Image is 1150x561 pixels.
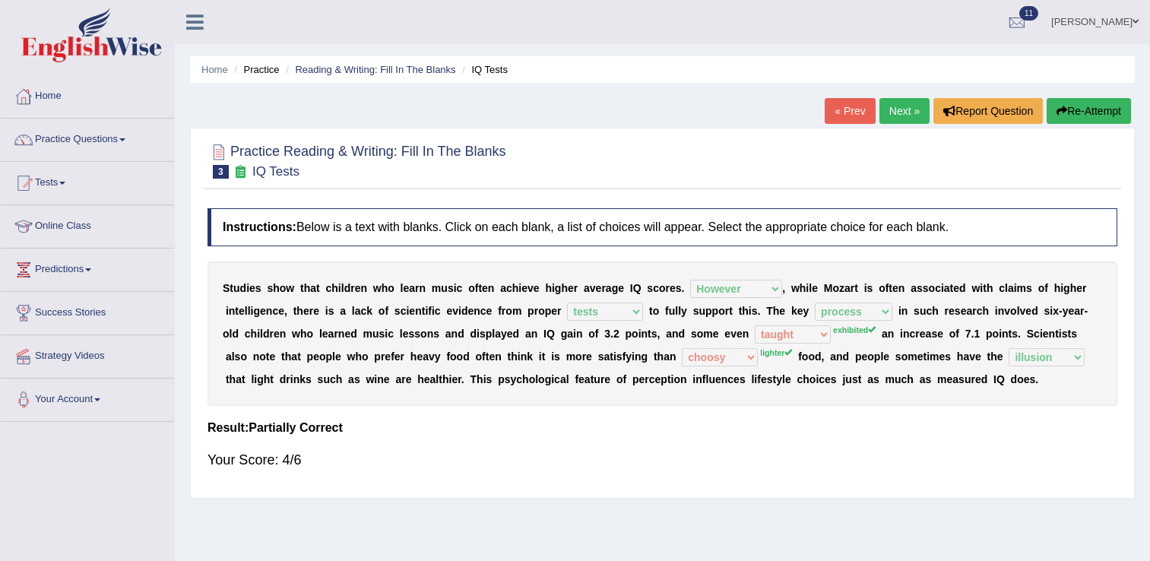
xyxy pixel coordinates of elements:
[1068,305,1074,317] b: e
[806,282,809,294] b: i
[322,328,328,340] b: e
[612,282,619,294] b: g
[433,328,439,340] b: s
[340,305,346,317] b: a
[295,64,455,75] a: Reading & Writing: Fill In The Blanks
[422,305,426,317] b: t
[521,282,527,294] b: e
[561,282,568,294] b: h
[486,328,493,340] b: p
[382,282,388,294] b: h
[325,305,328,317] b: i
[752,305,758,317] b: s
[328,328,334,340] b: a
[501,328,507,340] b: y
[659,282,666,294] b: o
[839,282,844,294] b: z
[488,282,495,294] b: n
[414,328,420,340] b: s
[972,305,976,317] b: r
[366,305,372,317] b: k
[800,282,806,294] b: h
[309,305,313,317] b: r
[545,282,552,294] b: h
[1084,305,1088,317] b: -
[898,282,905,294] b: n
[300,328,307,340] b: h
[394,305,401,317] b: s
[373,282,382,294] b: w
[1054,282,1061,294] b: h
[251,305,254,317] b: i
[495,328,501,340] b: a
[304,282,311,294] b: h
[945,305,949,317] b: r
[987,282,993,294] b: h
[670,282,676,294] b: e
[944,282,950,294] b: a
[310,282,316,294] b: a
[867,282,873,294] b: s
[223,328,230,340] b: o
[274,328,280,340] b: e
[1025,305,1031,317] b: e
[313,305,319,317] b: e
[344,282,351,294] b: d
[232,328,239,340] b: d
[233,282,240,294] b: u
[955,305,961,317] b: s
[901,305,908,317] b: n
[512,305,521,317] b: m
[255,282,261,294] b: s
[1059,305,1063,317] b: -
[372,328,379,340] b: u
[270,328,274,340] b: r
[229,305,236,317] b: n
[1063,305,1069,317] b: y
[500,282,506,294] b: a
[885,282,889,294] b: f
[263,328,270,340] b: d
[675,305,678,317] b: l
[812,282,818,294] b: e
[971,282,980,294] b: w
[825,98,875,124] a: « Prev
[935,282,941,294] b: c
[406,305,409,317] b: i
[1,162,174,200] a: Tests
[1010,305,1017,317] b: o
[693,305,699,317] b: s
[273,282,280,294] b: h
[403,282,409,294] b: e
[452,305,458,317] b: v
[712,305,719,317] b: p
[316,282,320,294] b: t
[480,305,486,317] b: c
[911,282,917,294] b: a
[1063,282,1070,294] b: g
[296,305,303,317] b: h
[739,305,743,317] b: t
[328,305,334,317] b: s
[1044,282,1048,294] b: f
[486,305,493,317] b: e
[1080,305,1084,317] b: r
[360,305,366,317] b: c
[864,282,867,294] b: i
[557,305,561,317] b: r
[543,328,546,340] b: I
[681,305,687,317] b: y
[458,305,461,317] b: i
[506,282,512,294] b: c
[350,282,354,294] b: r
[1,335,174,373] a: Strategy Videos
[1004,305,1010,317] b: v
[446,305,452,317] b: e
[983,305,990,317] b: h
[300,282,304,294] b: t
[267,282,273,294] b: s
[248,305,251,317] b: l
[1,119,174,157] a: Practice Questions
[246,282,249,294] b: i
[929,282,936,294] b: o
